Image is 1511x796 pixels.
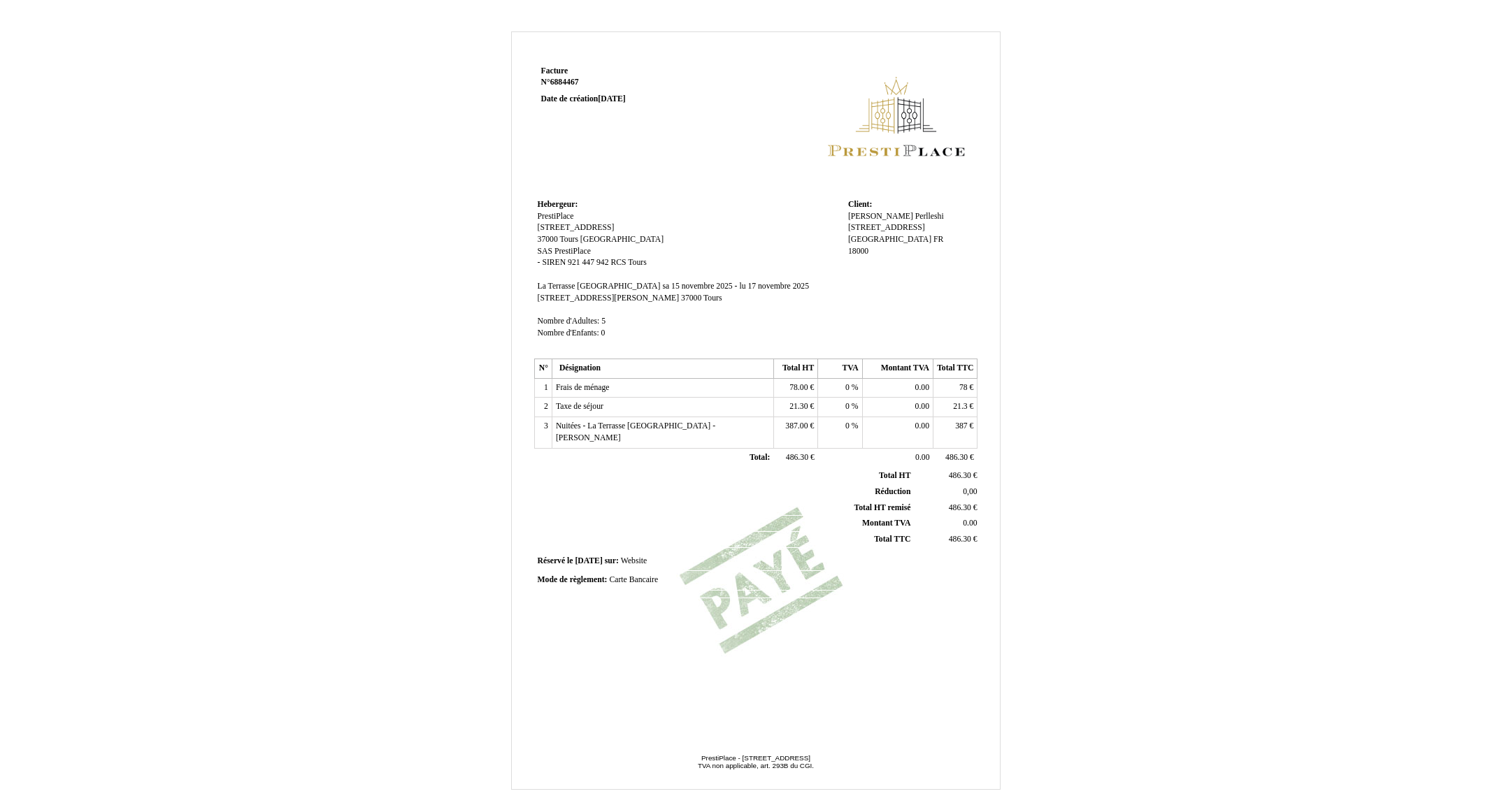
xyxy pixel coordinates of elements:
[845,402,850,411] span: 0
[933,398,978,417] td: €
[773,417,817,448] td: €
[542,258,646,267] span: SIREN 921 447 942 RCS Tours
[556,421,715,442] span: Nuitées - La Terrasse [GEOGRAPHIC_DATA] - [PERSON_NAME]
[933,417,978,448] td: €
[874,535,910,544] span: Total TTC
[848,235,931,244] span: [GEOGRAPHIC_DATA]
[915,402,929,411] span: 0.00
[848,200,872,209] span: Client:
[819,66,974,171] img: logo
[662,282,809,291] span: sa 15 novembre 2025 - lu 17 novembre 2025
[538,212,574,221] span: PrestiPlace
[698,762,814,769] span: TVA non applicable, art. 293B du CGI.
[605,556,619,565] span: sur:
[534,417,552,448] td: 3
[915,212,944,221] span: Perlleshi
[554,247,591,256] span: PrestiPlace
[854,503,910,512] span: Total HT remisé
[601,317,606,326] span: 5
[750,453,770,462] span: Total:
[773,448,817,468] td: €
[862,359,933,379] th: Montant TVA
[959,383,968,392] span: 78
[538,556,573,565] span: Réservé le
[862,519,910,528] span: Montant TVA
[609,575,658,584] span: Carte Bancaire
[534,378,552,398] td: 1
[818,378,862,398] td: %
[879,471,910,480] span: Total HT
[786,453,808,462] span: 486.30
[773,378,817,398] td: €
[875,487,910,496] span: Réduction
[949,535,971,544] span: 486.30
[818,417,862,448] td: %
[818,398,862,417] td: %
[848,247,868,256] span: 18000
[949,503,971,512] span: 486.30
[541,94,626,103] strong: Date de création
[818,359,862,379] th: TVA
[913,500,980,516] td: €
[538,235,558,244] span: 37000
[559,235,578,244] span: Tours
[933,359,978,379] th: Total TTC
[575,556,602,565] span: [DATE]
[538,282,661,291] span: La Terrasse [GEOGRAPHIC_DATA]
[701,754,810,762] span: PrestiPlace - [STREET_ADDRESS]
[949,471,971,480] span: 486.30
[913,468,980,484] td: €
[845,383,850,392] span: 0
[538,328,599,338] span: Nombre d'Enfants:
[933,235,943,244] span: FR
[963,487,977,496] span: 0,00
[773,398,817,417] td: €
[541,77,708,88] strong: N°
[848,212,913,221] span: [PERSON_NAME]
[538,575,608,584] span: Mode de règlement:
[550,78,579,87] span: 6884467
[953,402,967,411] span: 21.3
[552,359,773,379] th: Désignation
[598,94,625,103] span: [DATE]
[534,359,552,379] th: N°
[556,383,610,392] span: Frais de ménage
[789,383,808,392] span: 78.00
[538,200,578,209] span: Hebergeur:
[538,223,615,232] span: [STREET_ADDRESS]
[945,453,968,462] span: 486.30
[538,294,680,303] span: [STREET_ADDRESS][PERSON_NAME]
[538,258,540,267] span: -
[580,235,664,244] span: [GEOGRAPHIC_DATA]
[601,328,606,338] span: 0
[915,383,929,392] span: 0.00
[538,247,552,256] span: SAS
[538,317,600,326] span: Nombre d'Adultes:
[541,66,568,75] span: Facture
[534,398,552,417] td: 2
[955,421,968,430] span: 387
[915,421,929,430] span: 0.00
[913,532,980,548] td: €
[773,359,817,379] th: Total HT
[845,421,850,430] span: 0
[933,448,978,468] td: €
[789,402,808,411] span: 21.30
[915,453,929,462] span: 0.00
[785,421,808,430] span: 387.00
[848,223,925,232] span: [STREET_ADDRESS]
[933,378,978,398] td: €
[703,294,722,303] span: Tours
[621,556,647,565] span: Website
[681,294,701,303] span: 37000
[963,519,977,528] span: 0.00
[556,402,603,411] span: Taxe de séjour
